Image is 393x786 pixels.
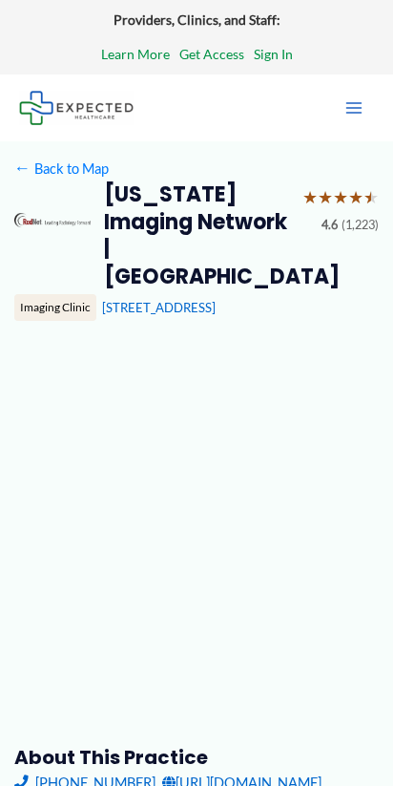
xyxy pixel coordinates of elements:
span: ★ [333,181,348,214]
span: 4.6 [321,214,338,237]
h2: [US_STATE] Imaging Network | [GEOGRAPHIC_DATA] [104,181,289,290]
a: Get Access [179,42,244,67]
strong: Providers, Clinics, and Staff: [114,11,280,28]
span: ← [14,159,31,177]
img: Expected Healthcare Logo - side, dark font, small [19,91,134,124]
span: ★ [348,181,363,214]
span: ★ [318,181,333,214]
span: (1,223) [341,214,379,237]
div: Imaging Clinic [14,294,96,321]
a: Sign In [254,42,293,67]
a: ←Back to Map [14,156,109,181]
span: ★ [302,181,318,214]
h3: About this practice [14,745,380,770]
a: Learn More [101,42,170,67]
span: ★ [363,181,379,214]
a: [STREET_ADDRESS] [102,300,216,315]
